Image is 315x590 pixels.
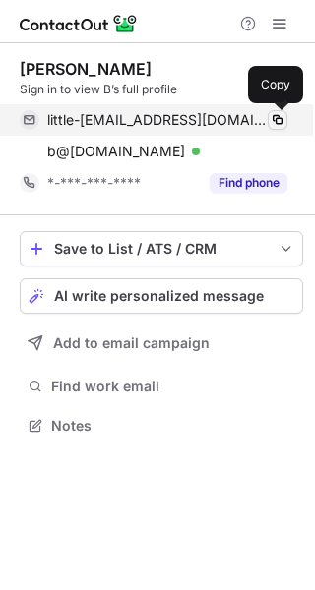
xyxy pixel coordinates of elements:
[51,417,295,435] span: Notes
[47,111,273,129] span: little-[EMAIL_ADDRESS][DOMAIN_NAME]
[210,173,287,193] button: Reveal Button
[54,288,264,304] span: AI write personalized message
[51,378,295,395] span: Find work email
[20,278,303,314] button: AI write personalized message
[20,373,303,400] button: Find work email
[54,241,269,257] div: Save to List / ATS / CRM
[20,412,303,440] button: Notes
[20,231,303,266] button: save-profile-one-click
[47,143,185,160] span: b@[DOMAIN_NAME]
[20,81,303,98] div: Sign in to view B’s full profile
[20,59,152,79] div: [PERSON_NAME]
[53,335,210,351] span: Add to email campaign
[20,12,138,35] img: ContactOut v5.3.10
[20,325,303,361] button: Add to email campaign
